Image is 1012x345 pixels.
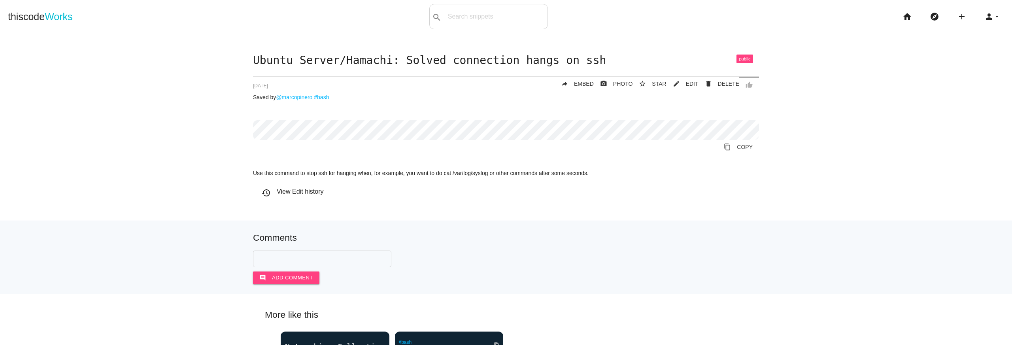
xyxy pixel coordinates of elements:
[444,8,548,25] input: Search snippets
[432,5,442,30] i: search
[276,94,312,100] a: @marcopinero
[259,271,266,284] i: comment
[253,94,759,100] p: Saved by
[613,81,633,87] span: PHOTO
[261,188,271,198] i: history
[666,77,699,91] a: mode_editEDIT
[561,77,568,91] i: reply
[399,339,412,345] a: #bash
[8,4,73,29] a: thiscodeWorks
[314,94,329,100] a: #bash
[253,310,759,320] h5: More like this
[253,83,268,89] span: [DATE]
[253,55,759,67] h1: Ubuntu Server/Hamachi: Solved connection hangs on ssh
[705,77,712,91] i: delete
[673,77,680,91] i: mode_edit
[600,77,607,91] i: photo_camera
[930,4,939,29] i: explore
[253,271,319,284] button: commentAdd comment
[902,4,912,29] i: home
[639,77,646,91] i: star_border
[724,140,731,154] i: content_copy
[957,4,967,29] i: add
[718,81,739,87] span: DELETE
[574,81,594,87] span: EMBED
[253,233,759,243] h5: Comments
[717,140,759,154] a: Copy to Clipboard
[594,77,633,91] a: photo_cameraPHOTO
[699,77,739,91] a: Delete Post
[686,81,699,87] span: EDIT
[430,4,444,29] button: search
[555,77,594,91] a: replyEMBED
[632,77,666,91] button: star_borderSTAR
[994,4,1000,29] i: arrow_drop_down
[45,11,72,22] span: Works
[652,81,666,87] span: STAR
[261,188,759,195] h6: View Edit history
[984,4,994,29] i: person
[253,170,759,176] p: Use this command to stop ssh for hanging when, for example, you want to do cat /var/log/syslog or...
